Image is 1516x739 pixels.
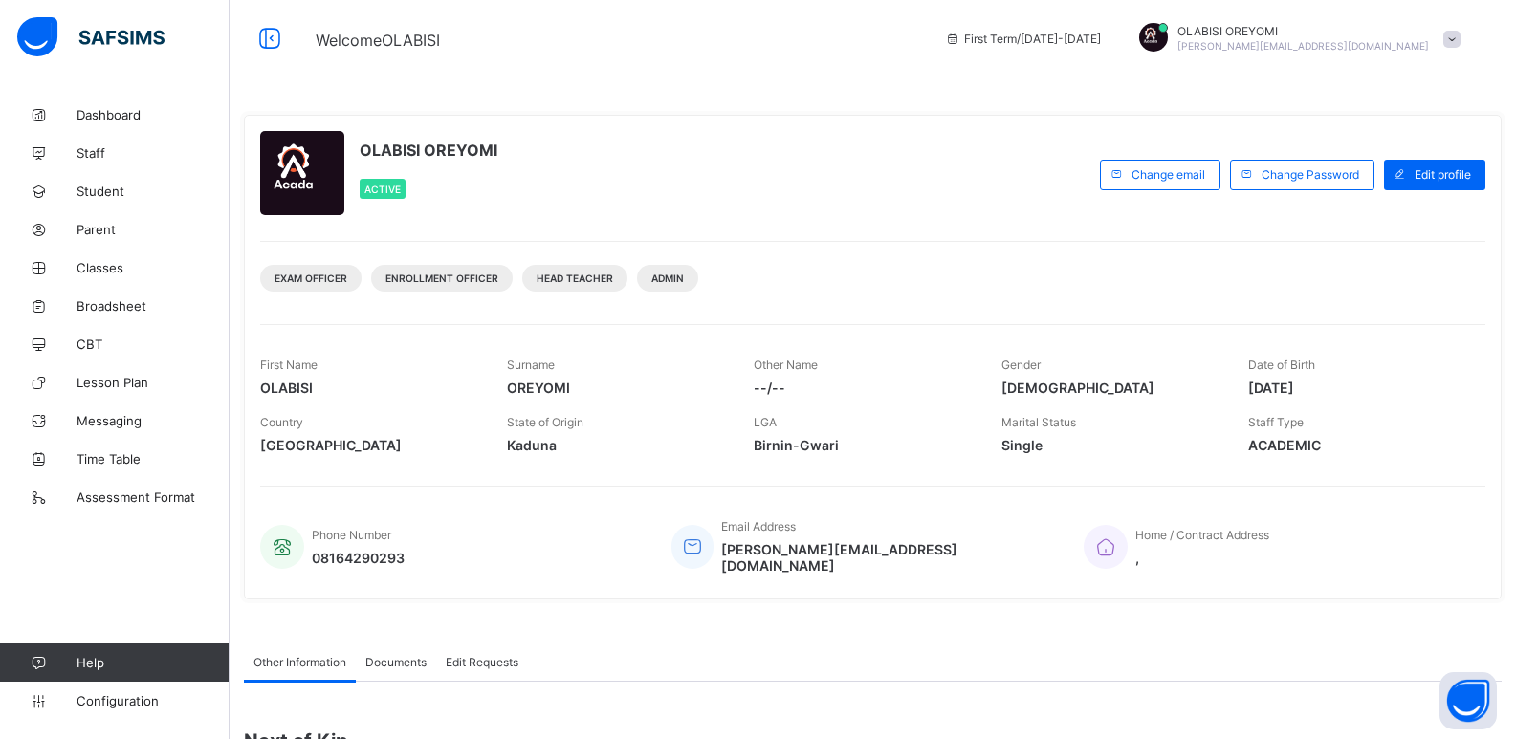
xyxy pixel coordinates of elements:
span: Single [1001,437,1219,453]
span: [DATE] [1248,380,1466,396]
span: Enrollment Officer [385,272,498,284]
button: Open asap [1439,672,1497,729]
span: Head Teacher [537,272,613,284]
span: Broadsheet [77,298,230,314]
span: [DEMOGRAPHIC_DATA] [1001,380,1219,396]
span: [PERSON_NAME][EMAIL_ADDRESS][DOMAIN_NAME] [721,541,1055,574]
span: Active [364,184,401,195]
span: OLABISI OREYOMI [360,141,497,160]
span: [GEOGRAPHIC_DATA] [260,437,478,453]
span: Date of Birth [1248,358,1315,372]
span: Surname [507,358,555,372]
span: OLABISI [260,380,478,396]
span: Help [77,655,229,670]
span: First Name [260,358,318,372]
span: Edit profile [1415,167,1471,182]
span: Student [77,184,230,199]
span: LGA [754,415,777,429]
span: Email Address [721,519,796,533]
span: Admin [651,272,684,284]
span: Kaduna [507,437,725,453]
span: Messaging [77,413,230,428]
span: OREYOMI [507,380,725,396]
span: 08164290293 [312,550,405,566]
span: --/-- [754,380,972,396]
span: Edit Requests [446,655,518,669]
span: Other Name [754,358,818,372]
span: Gender [1001,358,1041,372]
span: ACADEMIC [1248,437,1466,453]
span: State of Origin [507,415,583,429]
span: OLABISI OREYOMI [1177,24,1429,38]
span: Staff [77,145,230,161]
span: Other Information [253,655,346,669]
span: Documents [365,655,427,669]
img: safsims [17,17,165,57]
span: Parent [77,222,230,237]
span: Phone Number [312,528,391,542]
span: Classes [77,260,230,275]
span: Welcome OLABISI [316,31,440,50]
span: Assessment Format [77,489,230,505]
span: Dashboard [77,107,230,122]
span: Lesson Plan [77,375,230,390]
div: OLABISIOREYOMI [1120,23,1470,54]
span: session/term information [945,32,1101,46]
span: Exam Officer [275,272,347,284]
span: Change email [1132,167,1205,182]
span: Birnin-Gwari [754,437,972,453]
span: , [1135,550,1269,566]
span: Marital Status [1001,415,1076,429]
span: Staff Type [1248,415,1304,429]
span: [PERSON_NAME][EMAIL_ADDRESS][DOMAIN_NAME] [1177,40,1429,52]
span: Configuration [77,693,229,708]
span: CBT [77,337,230,352]
span: Change Password [1262,167,1359,182]
span: Time Table [77,451,230,467]
span: Country [260,415,303,429]
span: Home / Contract Address [1135,528,1269,542]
